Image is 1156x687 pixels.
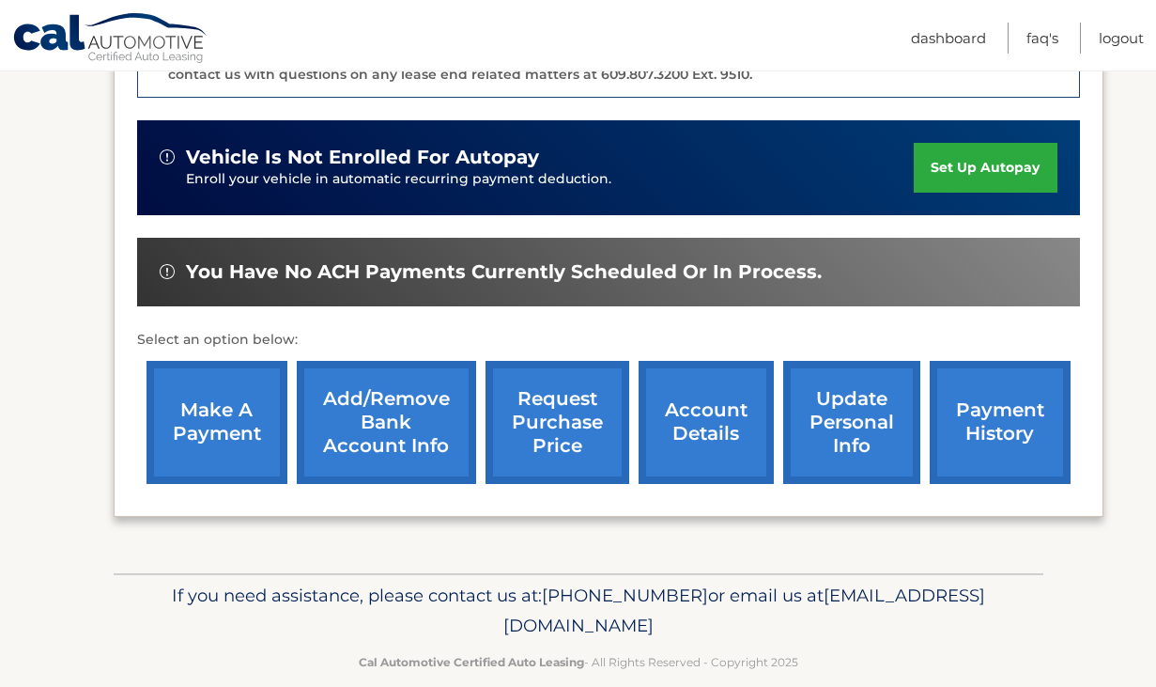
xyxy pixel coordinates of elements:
[297,361,476,484] a: Add/Remove bank account info
[12,12,209,67] a: Cal Automotive
[1099,23,1144,54] a: Logout
[930,361,1071,484] a: payment history
[168,20,1068,83] p: The end of your lease is approaching soon. A member of our lease end team will be in touch soon t...
[542,585,708,606] span: [PHONE_NUMBER]
[160,149,175,164] img: alert-white.svg
[783,361,920,484] a: update personal info
[126,581,1031,641] p: If you need assistance, please contact us at: or email us at
[1026,23,1058,54] a: FAQ's
[160,264,175,279] img: alert-white.svg
[126,652,1031,672] p: - All Rights Reserved - Copyright 2025
[911,23,986,54] a: Dashboard
[639,361,774,484] a: account details
[146,361,287,484] a: make a payment
[137,329,1080,351] p: Select an option below:
[186,169,915,190] p: Enroll your vehicle in automatic recurring payment deduction.
[186,146,539,169] span: vehicle is not enrolled for autopay
[186,260,822,284] span: You have no ACH payments currently scheduled or in process.
[359,655,584,669] strong: Cal Automotive Certified Auto Leasing
[486,361,629,484] a: request purchase price
[914,143,1056,193] a: set up autopay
